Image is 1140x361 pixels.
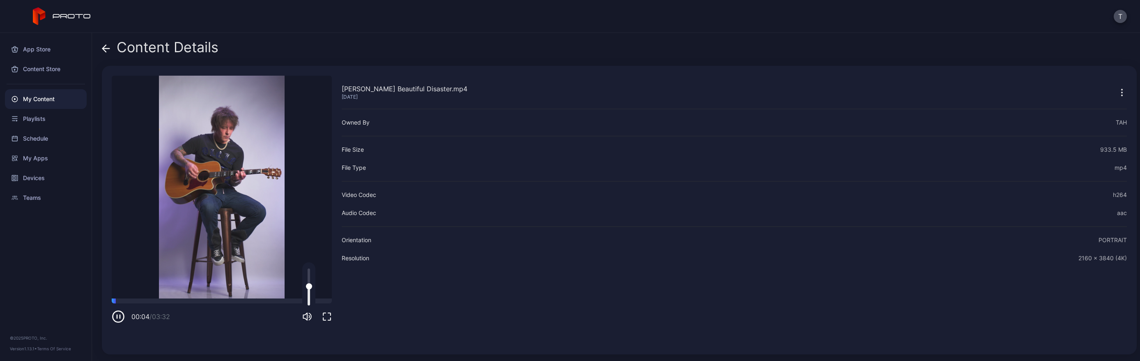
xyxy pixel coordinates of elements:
div: 2160 x 3840 (4K) [1078,253,1127,263]
div: File Size [342,145,364,155]
div: PORTRAIT [1099,235,1127,245]
button: T [1114,10,1127,23]
div: TAH [1116,118,1127,127]
div: mp4 [1115,163,1127,173]
div: h264 [1113,190,1127,200]
a: My Apps [5,148,87,168]
span: / 03:32 [149,312,170,321]
a: Content Store [5,59,87,79]
a: Playlists [5,109,87,129]
a: App Store [5,39,87,59]
div: Orientation [342,235,371,245]
a: Teams [5,188,87,208]
div: aac [1117,208,1127,218]
div: © 2025 PROTO, Inc. [10,335,82,341]
div: Audio Codec [342,208,376,218]
span: Version 1.13.1 • [10,346,37,351]
div: [PERSON_NAME] Beautiful Disaster.mp4 [342,84,467,94]
div: Owned By [342,118,370,127]
video: Sorry, your browser doesn‘t support embedded videos [112,76,332,299]
a: Devices [5,168,87,188]
div: Resolution [342,253,369,263]
a: My Content [5,89,87,109]
div: File Type [342,163,366,173]
a: Schedule [5,129,87,148]
div: [DATE] [342,94,467,100]
div: Content Details [102,39,218,59]
div: Video Codec [342,190,376,200]
a: Terms Of Service [37,346,71,351]
div: 00:04 [131,312,170,322]
div: 933.5 MB [1100,145,1127,155]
